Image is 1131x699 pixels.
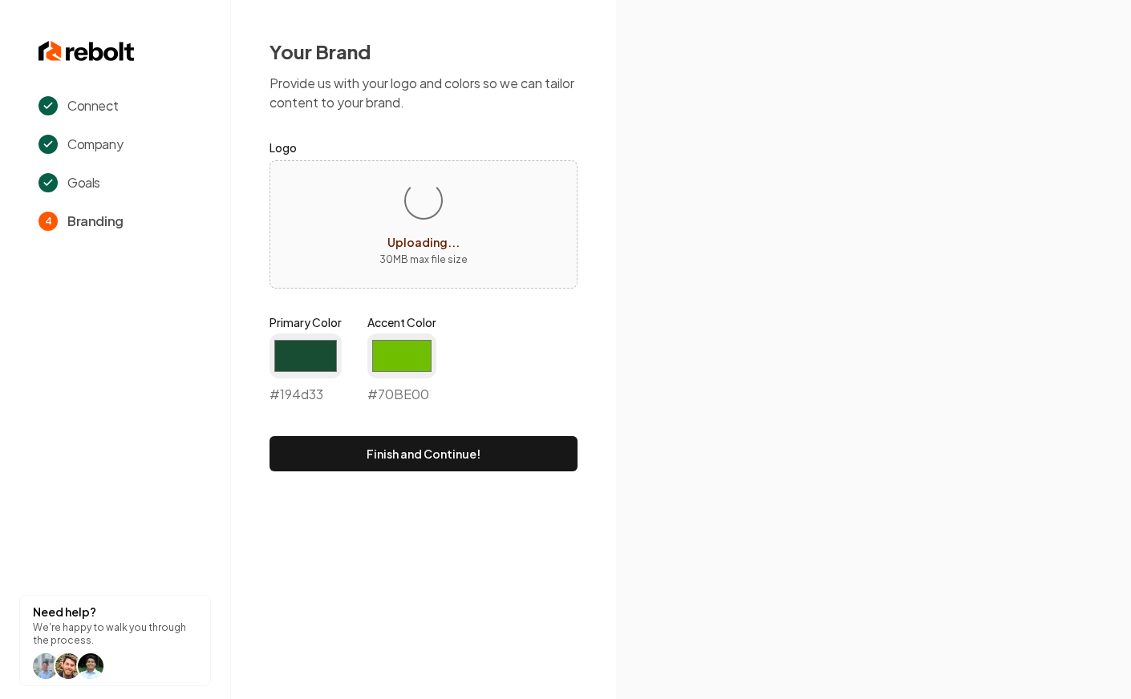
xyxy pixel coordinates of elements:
[33,621,197,647] p: We're happy to walk you through the process.
[33,653,59,679] img: help icon Will
[55,653,81,679] img: help icon Will
[270,314,342,330] label: Primary Color
[67,212,124,231] span: Branding
[67,96,118,115] span: Connect
[33,604,96,619] strong: Need help?
[367,168,480,281] button: Upload image
[387,235,460,249] span: Uploading...
[270,436,578,471] button: Finish and Continue!
[67,173,100,192] span: Goals
[67,135,123,154] span: Company
[270,138,578,157] label: Logo
[379,252,468,268] p: 30 MB max file size
[39,38,135,64] img: Rebolt Logo
[367,314,436,330] label: Accent Color
[270,74,578,112] p: Provide us with your logo and colors so we can tailor content to your brand.
[39,212,58,231] span: 4
[78,653,103,679] img: help icon arwin
[19,595,211,686] button: Need help?We're happy to walk you through the process.help icon Willhelp icon Willhelp icon arwin
[404,181,443,220] div: Loading
[367,333,436,404] div: #70BE00
[270,38,578,64] h2: Your Brand
[270,333,342,404] div: #194d33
